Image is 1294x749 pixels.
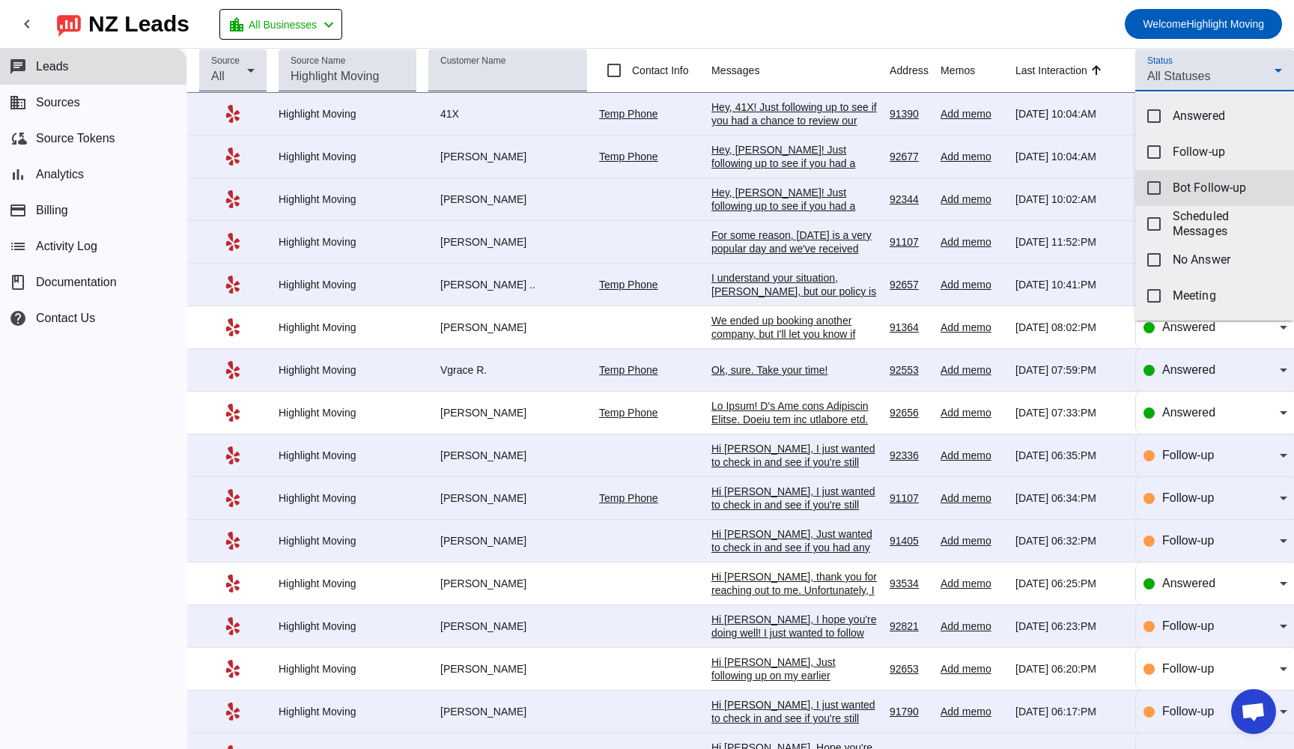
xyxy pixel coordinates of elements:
[1173,252,1282,267] span: No Answer
[1173,288,1282,303] span: Meeting
[1173,109,1282,124] span: Answered
[1173,209,1282,239] span: Scheduled Messages
[1173,181,1282,195] span: Bot Follow-up
[1173,145,1282,160] span: Follow-up
[1231,689,1276,734] div: Open chat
